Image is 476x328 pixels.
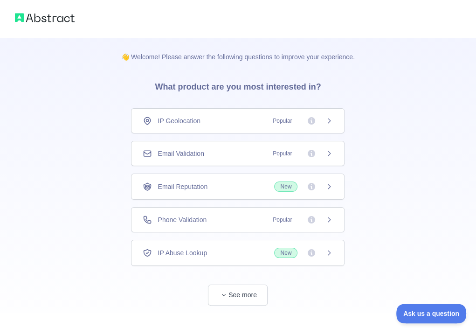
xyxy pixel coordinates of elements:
span: IP Geolocation [158,116,200,126]
span: Popular [267,149,297,158]
span: Popular [267,116,297,126]
span: Email Validation [158,149,204,158]
span: Phone Validation [158,215,207,224]
p: 👋 Welcome! Please answer the following questions to improve your experience. [106,37,370,62]
span: New [274,181,297,192]
span: New [274,248,297,258]
iframe: Toggle Customer Support [396,304,467,323]
span: IP Abuse Lookup [158,248,207,258]
img: Abstract logo [15,11,75,24]
h3: What product are you most interested in? [140,62,336,108]
span: Email Reputation [158,182,207,191]
span: Popular [267,215,297,224]
button: See more [208,285,268,306]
